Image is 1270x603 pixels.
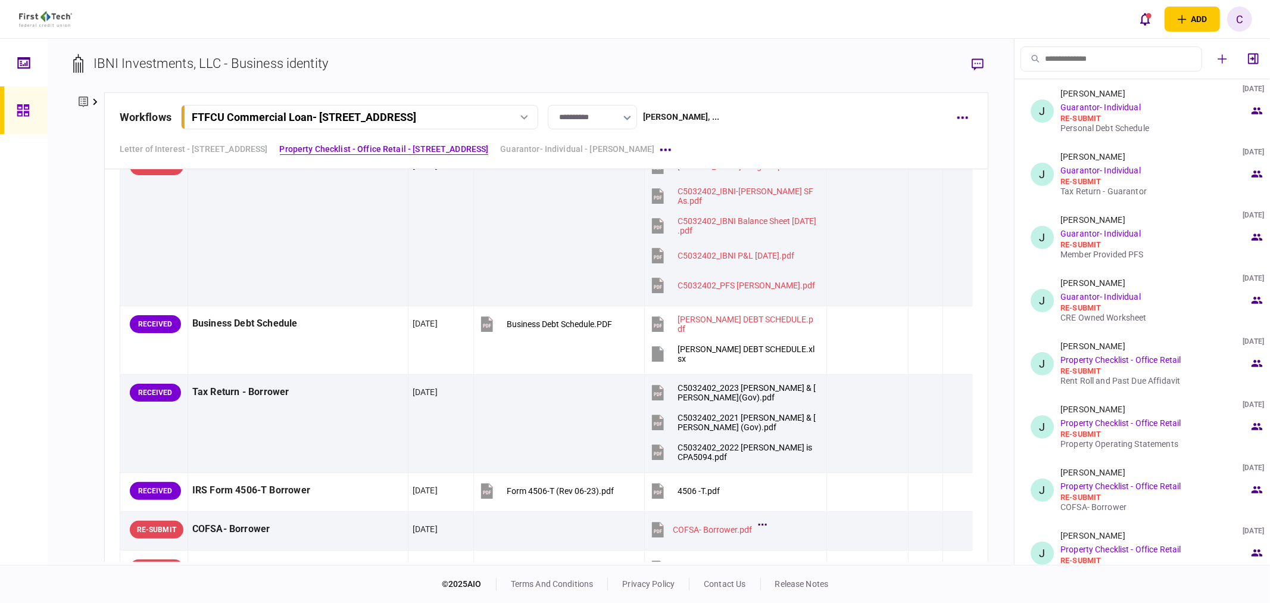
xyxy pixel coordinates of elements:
[1060,355,1181,365] a: Property Checklist - Office Retail
[192,310,404,337] div: Business Debt Schedule
[1060,545,1181,554] a: Property Checklist - Office Retail
[678,443,816,462] div: C5032402_2022 GANIM, JOHNNY PW is CPA5094.pdf
[649,340,816,367] button: JOHNNY DEBT SCHEDULE.xlsx
[649,477,720,504] button: 4506 -T.pdf
[192,477,404,504] div: IRS Form 4506-T Borrower
[775,579,829,589] a: release notes
[678,315,816,334] div: jOHNNY DEBT SCHEDULE.pdf
[649,409,816,436] button: C5032402_2021 GANIM, JOHNNY I & SANDRA (Gov).pdf
[1243,400,1264,409] div: [DATE]
[649,379,816,406] button: C5032402_2023 GANIM, JOHNNY I & SANDRA(Gov).pdf
[478,310,612,337] button: Business Debt Schedule.PDF
[1031,100,1054,123] div: J
[704,579,745,589] a: contact us
[649,182,816,209] button: C5032402_IBNI-Johnny Ganim SFAs.pdf
[1060,430,1249,439] div: re-submit
[130,315,181,333] div: RECEIVED
[1060,229,1141,238] a: Guarantor- Individual
[413,318,438,330] div: [DATE]
[673,525,752,534] div: COFSA- Borrower.pdf
[1060,468,1125,477] div: [PERSON_NAME]
[643,111,719,123] div: [PERSON_NAME] , ...
[649,212,816,239] button: C5032402_IBNI Balance Sheet 12.31.24.pdf
[1165,7,1220,32] button: open adding identity options
[1060,278,1125,288] div: [PERSON_NAME]
[192,111,416,123] div: FTFCU Commercial Loan - [STREET_ADDRESS]
[678,216,816,235] div: C5032402_IBNI Balance Sheet 12.31.24.pdf
[130,521,183,539] div: RE-SUBMIT
[478,477,614,504] button: Form 4506-T (Rev 06-23).pdf
[1060,341,1125,351] div: [PERSON_NAME]
[181,105,538,129] button: FTFCU Commercial Loan- [STREET_ADDRESS]
[1060,502,1249,512] div: COFSA- Borrower
[1060,215,1125,225] div: [PERSON_NAME]
[1060,187,1249,196] div: Tax Return - Guarantor
[1060,166,1141,175] a: Guarantor- Individual
[1060,313,1249,322] div: CRE Owned Worksheet
[1060,439,1249,449] div: Property Operating Statements
[622,579,675,589] a: privacy policy
[507,486,614,496] div: Form 4506-T (Rev 06-23).pdf
[649,555,788,582] button: IBNI Uvalde 2024 YE.pdf
[1031,163,1054,186] div: J
[678,187,816,206] div: C5032402_IBNI-Johnny Ganim SFAs.pdf
[93,54,328,73] div: IBNI Investments, LLC - Business identity
[1031,542,1054,565] div: J
[1060,376,1249,386] div: Rent Roll and Past Due Affidavit
[1031,415,1054,439] div: J
[507,319,612,329] div: Business Debt Schedule.PDF
[1227,7,1252,32] button: C
[120,143,268,156] a: Letter of Interest - [STREET_ADDRESS]
[120,109,171,125] div: workflows
[1243,273,1264,283] div: [DATE]
[1060,89,1125,98] div: [PERSON_NAME]
[1132,7,1157,32] button: open notifications list
[1031,478,1054,502] div: J
[192,379,404,406] div: Tax Return - Borrower
[1060,177,1249,187] div: re-submit
[130,482,181,500] div: RECEIVED
[1060,240,1249,250] div: re-submit
[130,384,181,402] div: RECEIVED
[1243,526,1264,536] div: [DATE]
[1060,493,1249,502] div: re-submit
[280,143,489,156] a: Property Checklist - Office Retail - [STREET_ADDRESS]
[130,560,183,577] div: RE-SUBMIT
[500,143,654,156] a: Guarantor- Individual - [PERSON_NAME]
[678,383,816,402] div: C5032402_2023 GANIM, JOHNNY I & SANDRA(Gov).pdf
[1060,366,1249,376] div: re-submit
[1060,405,1125,414] div: [PERSON_NAME]
[649,310,816,337] button: jOHNNY DEBT SCHEDULE.pdf
[678,251,794,260] div: C5032402_IBNI P&L 12.31.24.pdf
[413,523,438,535] div: [DATE]
[1060,481,1181,491] a: Property Checklist - Office Retail
[413,386,438,398] div: [DATE]
[678,281,815,290] div: C5032402_PFS Johnny Ganim.pdf
[19,11,72,27] img: client company logo
[1243,84,1264,94] div: [DATE]
[1243,210,1264,220] div: [DATE]
[1031,226,1054,249] div: J
[1060,152,1125,161] div: [PERSON_NAME]
[1243,337,1264,346] div: [DATE]
[678,413,816,432] div: C5032402_2021 GANIM, JOHNNY I & SANDRA (Gov).pdf
[1060,418,1181,428] a: Property Checklist - Office Retail
[1060,114,1249,123] div: re-submit
[649,439,816,465] button: C5032402_2022 GANIM, JOHNNY PW is CPA5094.pdf
[442,578,497,590] div: © 2025 AIO
[678,344,816,363] div: JOHNNY DEBT SCHEDULE.xlsx
[1060,292,1141,301] a: Guarantor- Individual
[649,242,794,269] button: C5032402_IBNI P&L 12.31.24.pdf
[1060,531,1125,540] div: [PERSON_NAME]
[1060,102,1141,112] a: Guarantor- Individual
[511,579,594,589] a: terms and conditions
[192,555,404,582] div: Property Operating Statements
[1060,123,1249,133] div: Personal Debt Schedule
[1031,352,1054,375] div: J
[1243,463,1264,473] div: [DATE]
[1060,303,1249,313] div: re-submit
[1060,250,1249,259] div: Member Provided PFS
[1060,556,1249,565] div: re-submit
[413,484,438,496] div: [DATE]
